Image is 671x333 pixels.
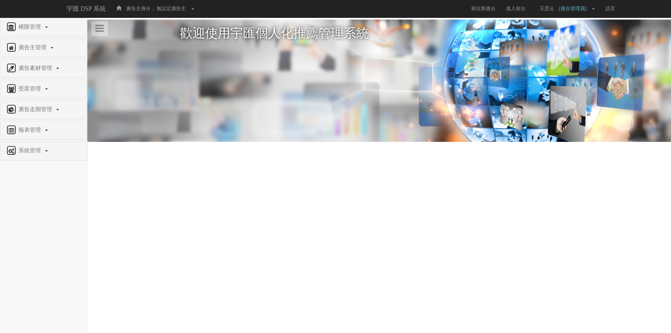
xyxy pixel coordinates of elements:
[6,42,81,53] a: 廣告主管理
[157,6,186,11] span: 無設定廣告主
[6,145,81,157] a: 系統管理
[6,63,81,74] a: 廣告素材管理
[17,65,56,71] span: 廣告素材管理
[126,6,156,11] span: 廣告主身分：
[17,44,50,50] span: 廣告主管理
[6,104,81,115] a: 廣告走期管理
[6,125,81,136] a: 報表管理
[6,84,81,95] a: 受眾管理
[180,27,578,41] h1: 歡迎使用宇匯個人化推薦管理系統
[536,6,558,11] span: 王思云
[6,22,81,33] a: 權限管理
[559,6,590,11] span: [後台管理員]
[17,106,56,112] span: 廣告走期管理
[17,86,44,92] span: 受眾管理
[17,24,44,30] span: 權限管理
[17,127,44,133] span: 報表管理
[17,147,44,153] span: 系統管理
